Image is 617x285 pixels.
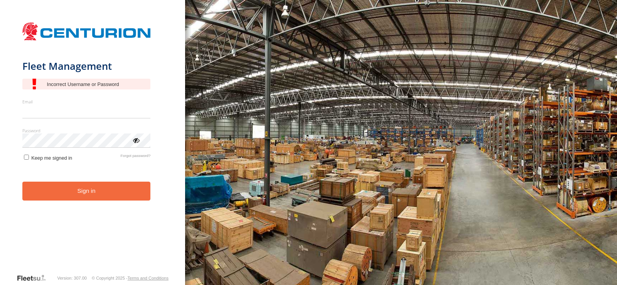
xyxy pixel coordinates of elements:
[57,276,87,280] div: Version: 307.00
[31,155,72,161] span: Keep me signed in
[121,153,151,161] a: Forgot password?
[22,128,151,133] label: Password
[22,19,163,273] form: main
[22,99,151,105] label: Email
[17,274,52,282] a: Visit our Website
[92,276,169,280] div: © Copyright 2025 -
[24,155,29,160] input: Keep me signed in
[128,276,169,280] a: Terms and Conditions
[132,136,140,144] div: ViewPassword
[22,182,151,201] button: Sign in
[22,22,151,41] img: Centurion Transport
[22,60,151,73] h1: Fleet Management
